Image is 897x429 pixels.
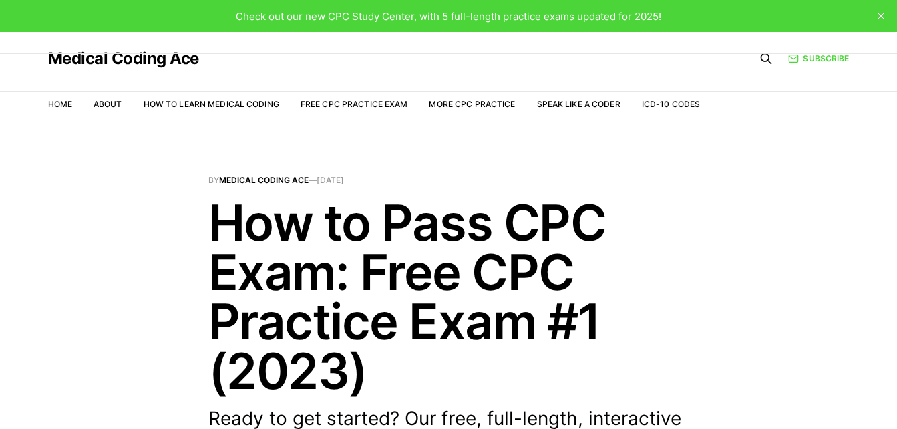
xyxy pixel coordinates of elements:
[429,99,515,109] a: More CPC Practice
[208,198,689,396] h1: How to Pass CPC Exam: Free CPC Practice Exam #1 (2023)
[48,51,199,67] a: Medical Coding Ace
[317,175,344,185] time: [DATE]
[208,176,689,184] span: By —
[642,99,700,109] a: ICD-10 Codes
[679,364,897,429] iframe: portal-trigger
[537,99,620,109] a: Speak Like a Coder
[219,175,309,185] a: Medical Coding Ace
[236,10,661,23] span: Check out our new CPC Study Center, with 5 full-length practice exams updated for 2025!
[94,99,122,109] a: About
[870,5,892,27] button: close
[301,99,408,109] a: Free CPC Practice Exam
[788,52,849,65] a: Subscribe
[144,99,279,109] a: How to Learn Medical Coding
[48,99,72,109] a: Home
